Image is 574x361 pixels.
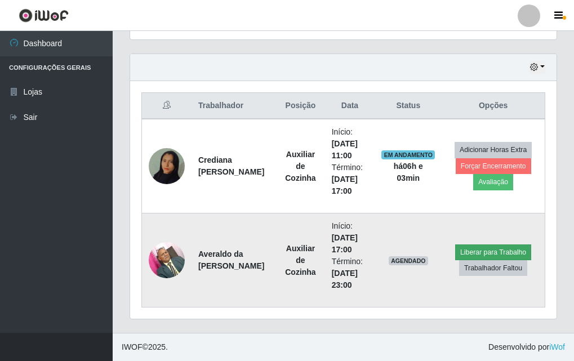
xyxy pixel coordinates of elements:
[381,150,435,159] span: EM ANDAMENTO
[149,134,185,198] img: 1755289367859.jpeg
[473,174,513,190] button: Avaliação
[285,150,315,182] strong: Auxiliar de Cozinha
[455,244,531,260] button: Liberar para Trabalho
[198,155,264,176] strong: Crediana [PERSON_NAME]
[455,142,532,158] button: Adicionar Horas Extra
[19,8,69,23] img: CoreUI Logo
[456,158,531,174] button: Forçar Encerramento
[149,236,185,284] img: 1697117733428.jpeg
[285,244,315,277] strong: Auxiliar de Cozinha
[332,269,358,289] time: [DATE] 23:00
[442,93,545,119] th: Opções
[459,260,527,276] button: Trabalhador Faltou
[375,93,442,119] th: Status
[332,175,358,195] time: [DATE] 17:00
[488,341,565,353] span: Desenvolvido por
[332,256,368,291] li: Término:
[122,341,168,353] span: © 2025 .
[332,162,368,197] li: Término:
[332,139,358,160] time: [DATE] 11:00
[389,256,428,265] span: AGENDADO
[332,126,368,162] li: Início:
[549,342,565,351] a: iWof
[198,249,264,270] strong: Averaldo da [PERSON_NAME]
[332,220,368,256] li: Início:
[276,93,324,119] th: Posição
[394,162,423,182] strong: há 06 h e 03 min
[122,342,143,351] span: IWOF
[325,93,375,119] th: Data
[332,233,358,254] time: [DATE] 17:00
[192,93,276,119] th: Trabalhador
